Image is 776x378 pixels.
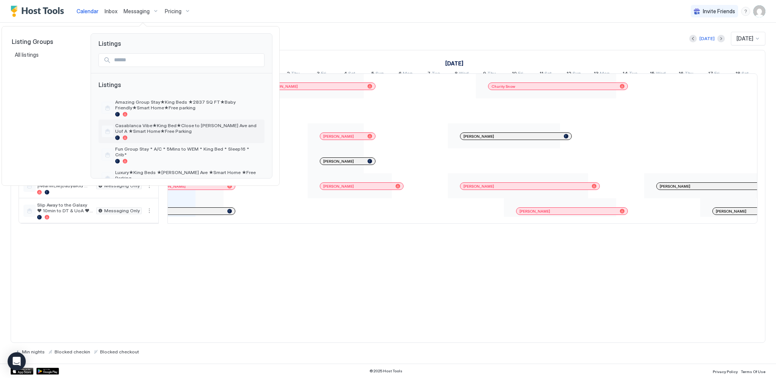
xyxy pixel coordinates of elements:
span: Listing Groups [12,38,78,45]
input: Input Field [111,54,264,67]
span: Amazing Group Stay★King Beds ★2837 SQ FT★Baby Friendly★Smart Home★Free parking [115,99,261,110]
span: Casablanca Vibe★King Bed★Close to [PERSON_NAME] Ave and Uof A ★Smart Home★Free Parking [115,123,261,134]
span: All listings [15,51,40,58]
span: Listings [99,81,264,96]
div: Open Intercom Messenger [8,352,26,370]
span: Listings [91,34,272,47]
span: Fun Group Stay * A/C * 5Mins to WEM * King Bed * Sleep16 * Crib* [115,146,261,157]
span: Luxury★King Beds ★[PERSON_NAME] Ave ★Smart Home ★Free Parking [115,170,261,181]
